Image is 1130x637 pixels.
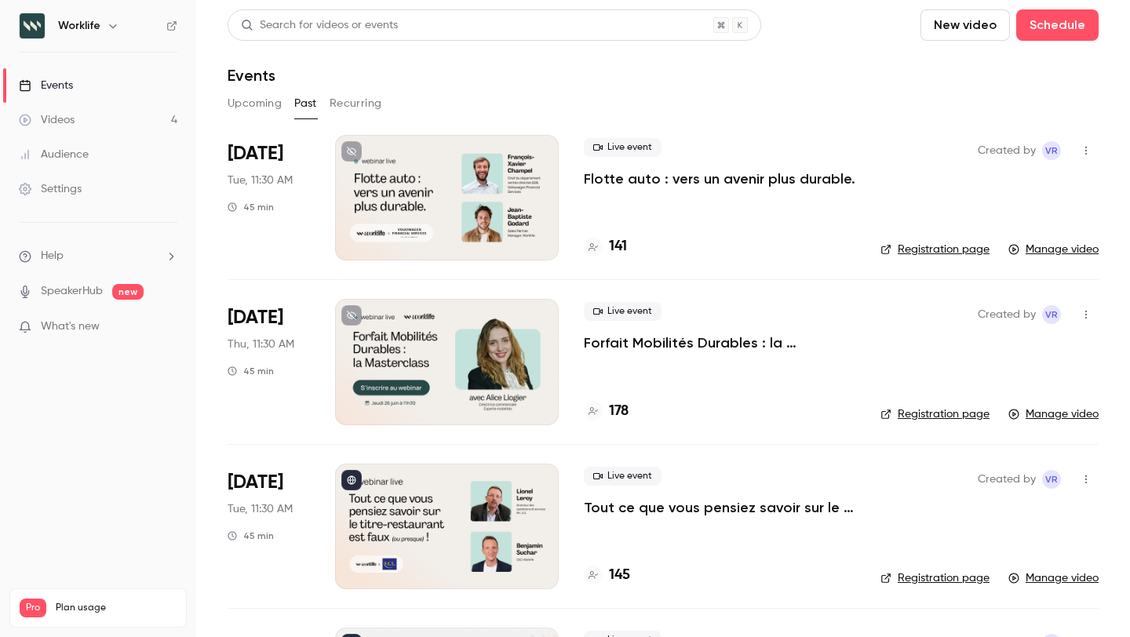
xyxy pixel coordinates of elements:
span: new [112,284,144,300]
a: Manage video [1008,570,1099,586]
span: Created by [978,470,1036,489]
a: Manage video [1008,242,1099,257]
div: Jul 8 Tue, 11:30 AM (Europe/Paris) [228,135,310,260]
span: Tue, 11:30 AM [228,173,293,188]
span: Created by [978,305,1036,324]
li: help-dropdown-opener [19,248,177,264]
div: Videos [19,112,75,128]
span: Tue, 11:30 AM [228,501,293,517]
a: SpeakerHub [41,283,103,300]
span: [DATE] [228,470,283,495]
button: Upcoming [228,91,282,116]
h4: 141 [609,236,627,257]
span: [DATE] [228,305,283,330]
span: What's new [41,318,100,335]
span: Live event [584,467,662,486]
a: Registration page [880,242,990,257]
a: Registration page [880,406,990,422]
div: Search for videos or events [241,17,398,34]
span: Victoria Rollin [1042,305,1061,324]
span: Live event [584,138,662,157]
a: Flotte auto : vers un avenir plus durable. [584,169,855,188]
a: Tout ce que vous pensiez savoir sur le titre-restaurant est faux (ou presque) ! [584,498,855,517]
button: Schedule [1016,9,1099,41]
span: Thu, 11:30 AM [228,337,294,352]
span: Created by [978,141,1036,160]
button: Past [294,91,317,116]
h4: 178 [609,401,629,422]
a: Manage video [1008,406,1099,422]
h4: 145 [609,565,630,586]
a: Forfait Mobilités Durables : la Masterclass [584,333,855,352]
span: Live event [584,302,662,321]
span: Pro [20,599,46,617]
span: Victoria Rollin [1042,141,1061,160]
span: VR [1045,470,1058,489]
div: Events [19,78,73,93]
iframe: Noticeable Trigger [159,320,177,334]
a: 141 [584,236,627,257]
span: [DATE] [228,141,283,166]
div: 45 min [228,201,274,213]
img: Worklife [20,13,45,38]
span: VR [1045,141,1058,160]
div: 45 min [228,365,274,377]
span: VR [1045,305,1058,324]
a: 178 [584,401,629,422]
span: Victoria Rollin [1042,470,1061,489]
div: Apr 15 Tue, 11:30 AM (Europe/Paris) [228,464,310,589]
a: Registration page [880,570,990,586]
button: New video [920,9,1010,41]
a: 145 [584,565,630,586]
div: 45 min [228,530,274,542]
div: Jun 26 Thu, 11:30 AM (Europe/Paris) [228,299,310,424]
span: Plan usage [56,602,177,614]
div: Settings [19,181,82,197]
div: Audience [19,147,89,162]
h6: Worklife [58,18,100,34]
h1: Events [228,66,275,85]
span: Help [41,248,64,264]
button: Recurring [330,91,382,116]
